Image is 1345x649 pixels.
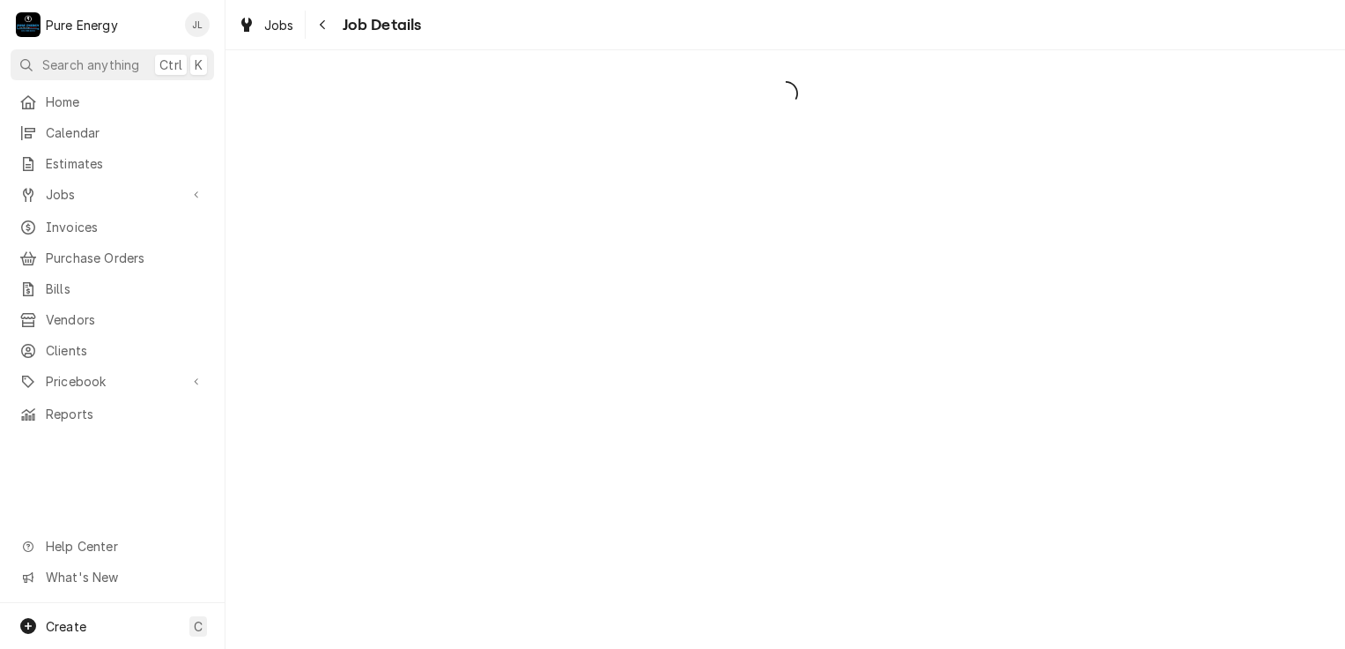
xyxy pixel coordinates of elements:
div: JL [185,12,210,37]
span: K [195,56,203,74]
span: Loading... [225,75,1345,112]
a: Calendar [11,118,214,147]
span: Search anything [42,56,139,74]
a: Go to What's New [11,563,214,592]
a: Go to Jobs [11,180,214,209]
a: Go to Help Center [11,532,214,561]
span: What's New [46,568,203,586]
span: Calendar [46,123,205,142]
a: Bills [11,274,214,303]
div: Pure Energy's Avatar [16,12,41,37]
div: James Linnenkamp's Avatar [185,12,210,37]
a: Jobs [231,11,301,40]
span: Estimates [46,154,205,173]
span: Pricebook [46,372,179,391]
div: P [16,12,41,37]
span: Jobs [46,185,179,204]
span: Help Center [46,537,203,556]
span: Vendors [46,310,205,329]
span: C [194,617,203,636]
button: Search anythingCtrlK [11,49,214,80]
span: Clients [46,341,205,360]
span: Bills [46,280,205,298]
span: Job Details [337,13,422,37]
span: Jobs [264,16,294,34]
a: Reports [11,399,214,429]
span: Purchase Orders [46,249,205,267]
span: Home [46,93,205,111]
a: Home [11,87,214,116]
div: Pure Energy [46,16,118,34]
a: Clients [11,336,214,365]
a: Purchase Orders [11,243,214,272]
a: Invoices [11,213,214,242]
a: Vendors [11,305,214,334]
button: Navigate back [309,11,337,39]
a: Estimates [11,149,214,178]
a: Go to Pricebook [11,367,214,396]
span: Invoices [46,218,205,236]
span: Create [46,619,86,634]
span: Reports [46,405,205,423]
span: Ctrl [159,56,182,74]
